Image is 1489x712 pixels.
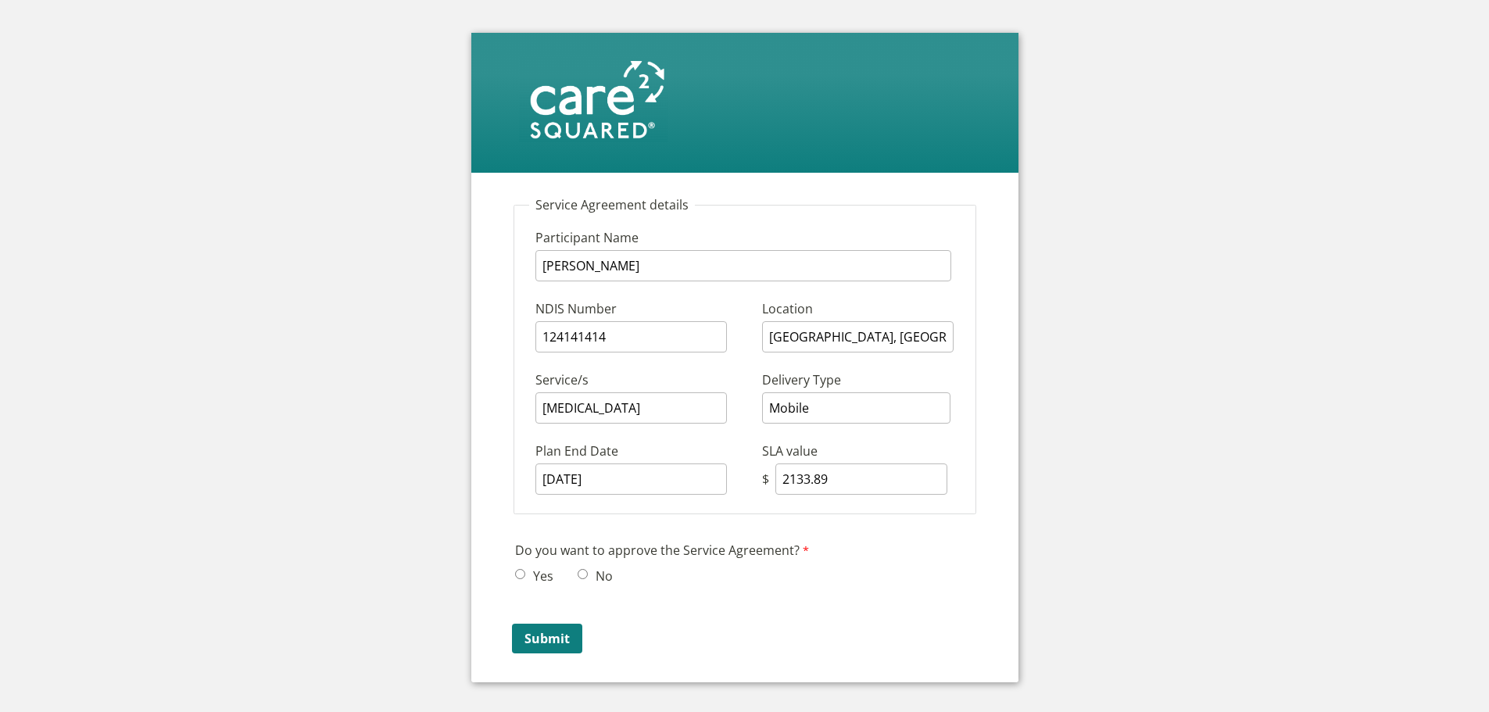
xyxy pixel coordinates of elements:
[762,442,821,463] label: SLA value
[762,392,950,424] input: Delivery Type
[515,541,813,564] label: Do you want to approve the Service Agreement?
[512,624,582,653] input: Submit
[762,321,954,352] input: Location
[528,567,553,585] label: Yes
[535,370,746,392] label: Service/s
[535,250,951,281] input: Participant Name
[775,463,947,495] input: SLA value
[529,196,695,213] legend: Service Agreement details
[535,321,727,352] input: NDIS Number
[591,567,613,585] label: No
[535,463,727,495] input: Plan End Date
[535,392,727,424] input: Service/s
[762,299,817,321] label: Location
[535,442,746,463] label: Plan End Date
[535,228,746,250] label: Participant Name
[762,470,772,488] div: $
[762,370,845,392] label: Delivery Type
[519,56,668,142] img: sxs
[535,299,746,321] label: NDIS Number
